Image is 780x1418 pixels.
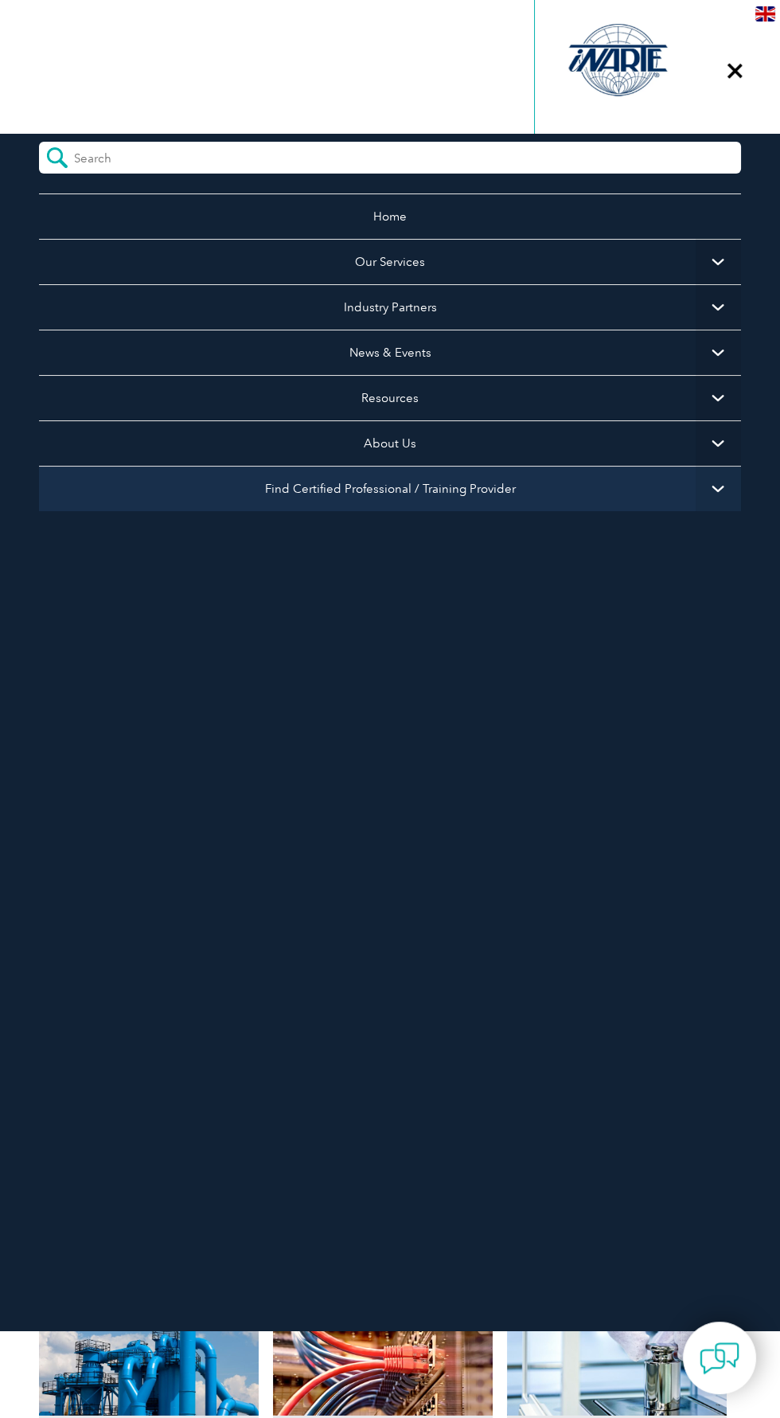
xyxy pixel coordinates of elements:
[39,284,741,330] a: Industry Partners
[755,6,775,21] img: en
[74,142,216,166] input: Search
[39,375,741,420] a: Resources
[700,1338,739,1378] img: contact-chat.png
[39,420,741,466] a: About Us
[39,239,741,284] a: Our Services
[39,330,741,375] a: News & Events
[39,193,741,239] a: Home
[39,142,74,174] input: Submit
[39,466,741,511] a: Find Certified Professional / Training Provider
